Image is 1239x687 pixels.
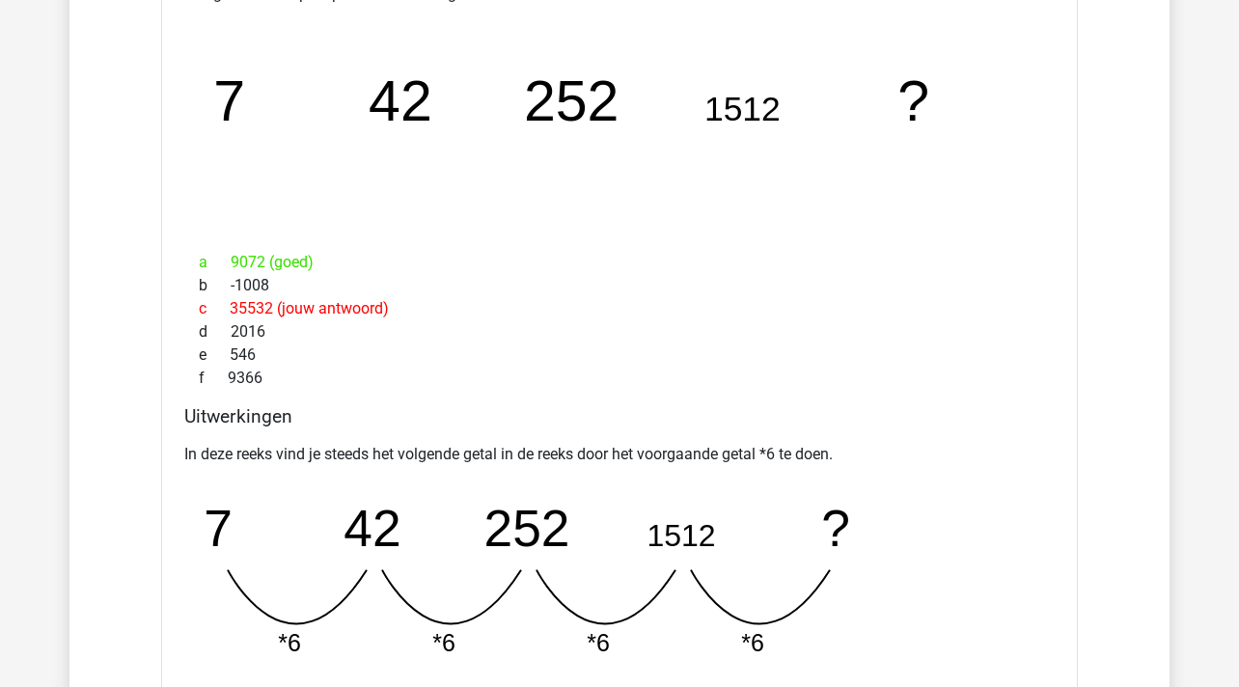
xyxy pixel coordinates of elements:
[184,443,1055,466] p: In deze reeks vind je steeds het volgende getal in de reeks door het voorgaande getal *6 te doen.
[184,297,1055,320] div: 35532 (jouw antwoord)
[524,69,619,133] tspan: 252
[199,274,231,297] span: b
[344,499,400,556] tspan: 42
[213,69,245,133] tspan: 7
[647,517,715,552] tspan: 1512
[184,343,1055,367] div: 546
[199,343,230,367] span: e
[199,320,231,343] span: d
[199,251,231,274] span: a
[821,499,850,556] tspan: ?
[184,367,1055,390] div: 9366
[199,367,228,390] span: f
[204,499,233,556] tspan: 7
[184,320,1055,343] div: 2016
[484,499,570,556] tspan: 252
[199,297,230,320] span: c
[184,274,1055,297] div: -1008
[369,69,432,133] tspan: 42
[184,251,1055,274] div: 9072 (goed)
[704,90,781,128] tspan: 1512
[184,405,1055,427] h4: Uitwerkingen
[897,69,929,133] tspan: ?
